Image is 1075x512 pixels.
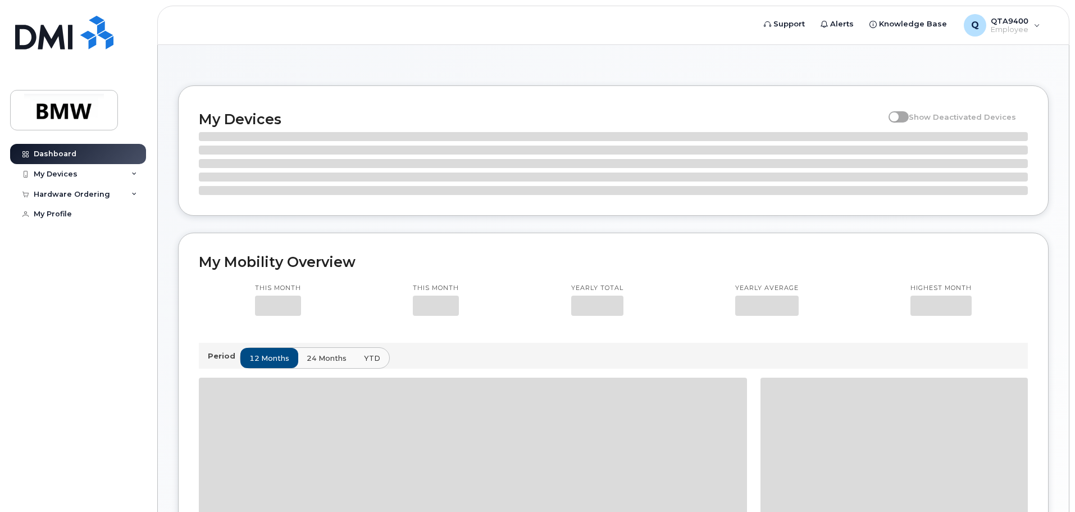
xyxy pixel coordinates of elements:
p: Period [208,351,240,361]
p: Yearly average [735,284,799,293]
p: Highest month [910,284,972,293]
h2: My Mobility Overview [199,253,1028,270]
span: Show Deactivated Devices [909,112,1016,121]
input: Show Deactivated Devices [889,106,898,115]
span: YTD [364,353,380,364]
p: Yearly total [571,284,623,293]
p: This month [413,284,459,293]
h2: My Devices [199,111,883,128]
span: 24 months [307,353,347,364]
p: This month [255,284,301,293]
